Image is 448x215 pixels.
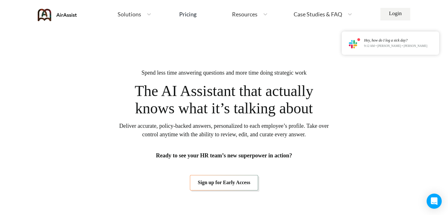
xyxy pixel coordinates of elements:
div: Pricing [179,11,196,17]
span: Ready to see your HR team’s new superpower in action? [156,151,292,160]
span: Solutions [118,11,141,17]
img: AirAssist [38,9,77,21]
div: Hey, how do I log a sick day? [364,38,427,42]
span: The AI Assistant that actually knows what it’s talking about [126,82,322,117]
span: Resources [232,11,257,17]
span: Deliver accurate, policy-backed answers, personalized to each employee’s profile. Take over contr... [119,122,329,139]
span: Spend less time answering questions and more time doing strategic work [141,69,307,77]
a: Login [380,8,410,20]
a: Sign up for Early Access [190,175,258,190]
div: Open Intercom Messenger [427,194,442,209]
img: notification [349,38,360,48]
a: Pricing [179,8,196,20]
p: 9:12 AM • [PERSON_NAME] • [PERSON_NAME] [364,44,427,48]
span: Case Studies & FAQ [294,11,342,17]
